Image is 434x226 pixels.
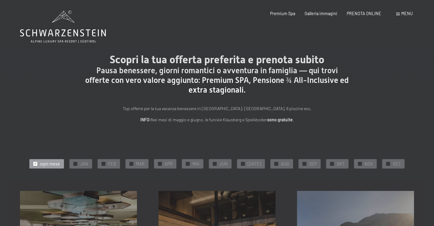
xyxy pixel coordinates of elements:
[305,11,337,16] a: Galleria immagini
[331,162,333,165] span: ✓
[267,117,293,122] strong: sono gratuite
[347,11,381,16] a: PRENOTA ONLINE
[192,161,199,167] span: MAI
[85,66,349,94] span: Pausa benessere, giorni romantici o avventura in famiglia — qui trovi offerte con vero valore agg...
[248,161,261,167] span: [DATE]
[84,105,350,112] p: Top offerte per la tua vacanza benessere in [GEOGRAPHIC_DATA]: [GEOGRAPHIC_DATA], 6 piscine ecc.
[219,161,228,167] span: JUN
[84,116,350,123] p: Nei mesi di maggio e giugno, le funivie Klausberg e Speikboden .
[309,161,317,167] span: SEP
[393,161,401,167] span: DEZ
[270,11,295,16] a: Premium Spa
[40,161,60,167] span: ogni mese
[187,162,189,165] span: ✓
[159,162,161,165] span: ✓
[281,161,289,167] span: AUG
[214,162,216,165] span: ✓
[165,161,172,167] span: APR
[136,161,145,167] span: MAR
[130,162,133,165] span: ✓
[275,162,278,165] span: ✓
[303,162,305,165] span: ✓
[387,162,389,165] span: ✓
[74,162,77,165] span: ✓
[34,162,37,165] span: ✓
[108,161,116,167] span: FEB
[365,161,373,167] span: NOV
[102,162,105,165] span: ✓
[337,161,345,167] span: OKT
[401,11,413,16] span: Menu
[359,162,361,165] span: ✓
[80,161,88,167] span: JAN
[242,162,244,165] span: ✓
[140,117,151,122] strong: INFO:
[110,53,324,66] span: Scopri la tua offerta preferita e prenota subito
